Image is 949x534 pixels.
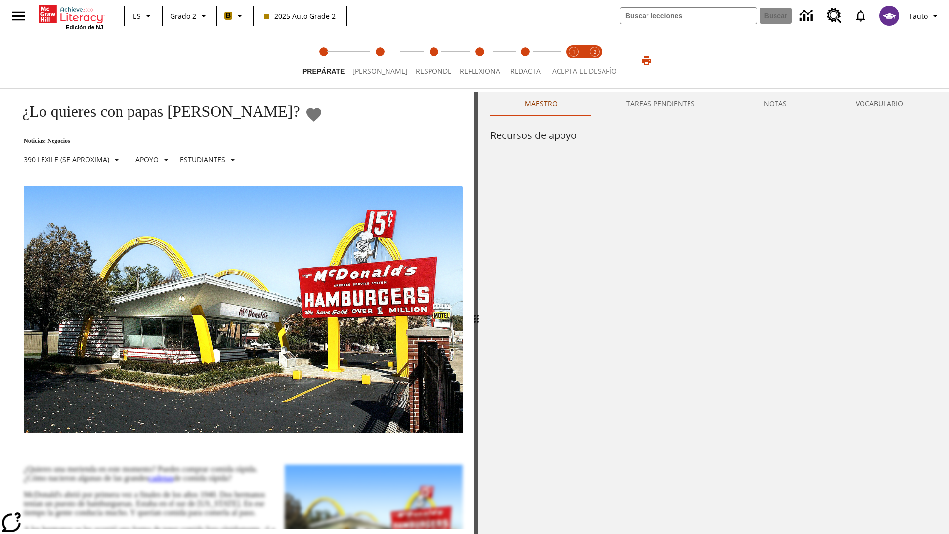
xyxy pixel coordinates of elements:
[478,92,949,534] div: activity
[352,66,408,76] span: [PERSON_NAME]
[580,34,609,88] button: Acepta el desafío contesta step 2 of 2
[592,92,729,116] button: TAREAS PENDIENTES
[133,11,141,21] span: ES
[474,92,478,534] div: Pulsa la tecla de intro o la barra espaciadora y luego presiona las flechas de derecha e izquierd...
[302,67,345,75] span: Prepárate
[794,2,821,30] a: Centro de información
[170,11,196,21] span: Grado 2
[12,137,323,145] p: Noticias: Negocios
[552,66,617,76] span: ACEPTA EL DESAFÍO
[879,6,899,26] img: avatar image
[821,2,848,29] a: Centro de recursos, Se abrirá en una pestaña nueva.
[20,151,127,169] button: Seleccione Lexile, 390 Lexile (Se aproxima)
[166,7,214,25] button: Grado: Grado 2, Elige un grado
[848,3,873,29] a: Notificaciones
[408,34,460,88] button: Responde step 3 of 5
[873,3,905,29] button: Escoja un nuevo avatar
[176,151,243,169] button: Seleccionar estudiante
[620,8,757,24] input: Buscar campo
[460,66,500,76] span: Reflexiona
[66,24,103,30] span: Edición de NJ
[416,66,452,76] span: Responde
[295,34,352,88] button: Prepárate step 1 of 5
[729,92,821,116] button: NOTAS
[909,11,928,21] span: Tauto
[24,186,463,433] img: Uno de los primeros locales de McDonald's, con el icónico letrero rojo y los arcos amarillos.
[490,92,937,116] div: Instructional Panel Tabs
[510,66,541,76] span: Redacta
[226,9,231,22] span: B
[12,102,300,121] h1: ¿Lo quieres con papas [PERSON_NAME]?
[821,92,937,116] button: VOCABULARIO
[135,154,159,165] p: Apoyo
[594,49,596,55] text: 2
[131,151,176,169] button: Tipo de apoyo, Apoyo
[345,34,416,88] button: Lee step 2 of 5
[490,128,937,143] h6: Recursos de apoyo
[24,154,109,165] p: 390 Lexile (Se aproxima)
[573,49,575,55] text: 1
[128,7,159,25] button: Lenguaje: ES, Selecciona un idioma
[305,106,323,123] button: Añadir a mis Favoritas - ¿Lo quieres con papas fritas?
[490,92,592,116] button: Maestro
[560,34,588,88] button: Acepta el desafío lee step 1 of 2
[452,34,508,88] button: Reflexiona step 4 of 5
[500,34,551,88] button: Redacta step 5 of 5
[220,7,250,25] button: Boost El color de la clase es anaranjado claro. Cambiar el color de la clase.
[905,7,945,25] button: Perfil/Configuración
[631,52,662,70] button: Imprimir
[4,1,33,31] button: Abrir el menú lateral
[180,154,225,165] p: Estudiantes
[39,3,103,30] div: Portada
[264,11,336,21] span: 2025 Auto Grade 2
